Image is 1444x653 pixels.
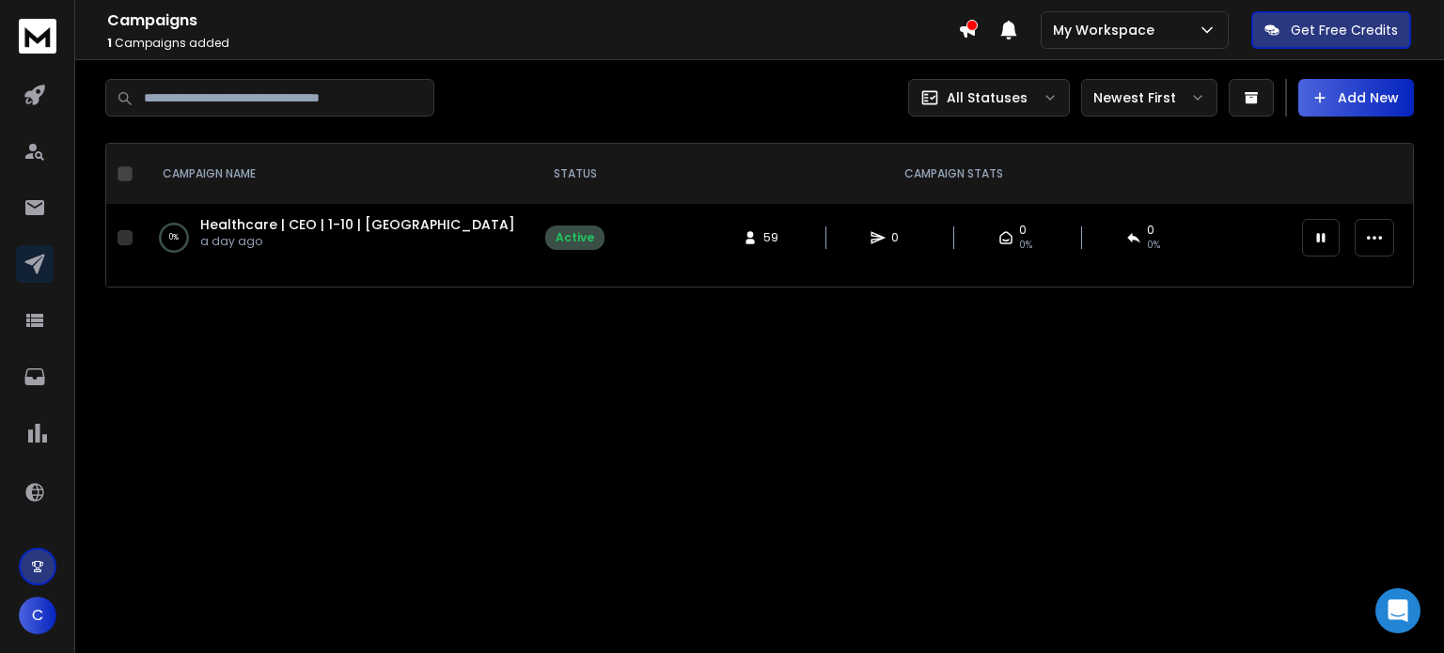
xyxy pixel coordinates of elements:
[140,204,534,272] td: 0%Healthcare | CEO | 1-10 | [GEOGRAPHIC_DATA]a day ago
[19,19,56,54] img: logo
[140,144,534,204] th: CAMPAIGN NAME
[200,234,515,249] p: a day ago
[1375,588,1420,633] div: Open Intercom Messenger
[19,597,56,634] button: C
[1019,223,1027,238] span: 0
[763,230,782,245] span: 59
[1019,238,1032,253] span: 0%
[107,9,958,32] h1: Campaigns
[556,230,594,245] div: Active
[169,228,179,247] p: 0 %
[534,144,616,204] th: STATUS
[891,230,910,245] span: 0
[1251,11,1411,49] button: Get Free Credits
[1081,79,1217,117] button: Newest First
[1147,223,1154,238] span: 0
[1298,79,1414,117] button: Add New
[1147,238,1160,253] span: 0%
[1053,21,1162,39] p: My Workspace
[1291,21,1398,39] p: Get Free Credits
[947,88,1028,107] p: All Statuses
[107,36,958,51] p: Campaigns added
[616,144,1291,204] th: CAMPAIGN STATS
[107,35,112,51] span: 1
[200,215,515,234] a: Healthcare | CEO | 1-10 | [GEOGRAPHIC_DATA]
